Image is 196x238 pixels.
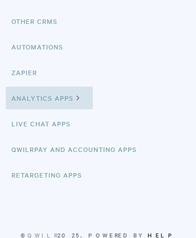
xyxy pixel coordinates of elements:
[11,61,46,84] a: Zapier
[11,112,79,135] a: Live Chat Apps
[11,138,145,161] a: QwilrPay and Accounting Apps
[11,10,66,32] a: Other CRMs
[11,163,91,186] a: Retargeting Apps
[11,35,72,58] a: Automations
[6,87,93,109] a: Analytics Apps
